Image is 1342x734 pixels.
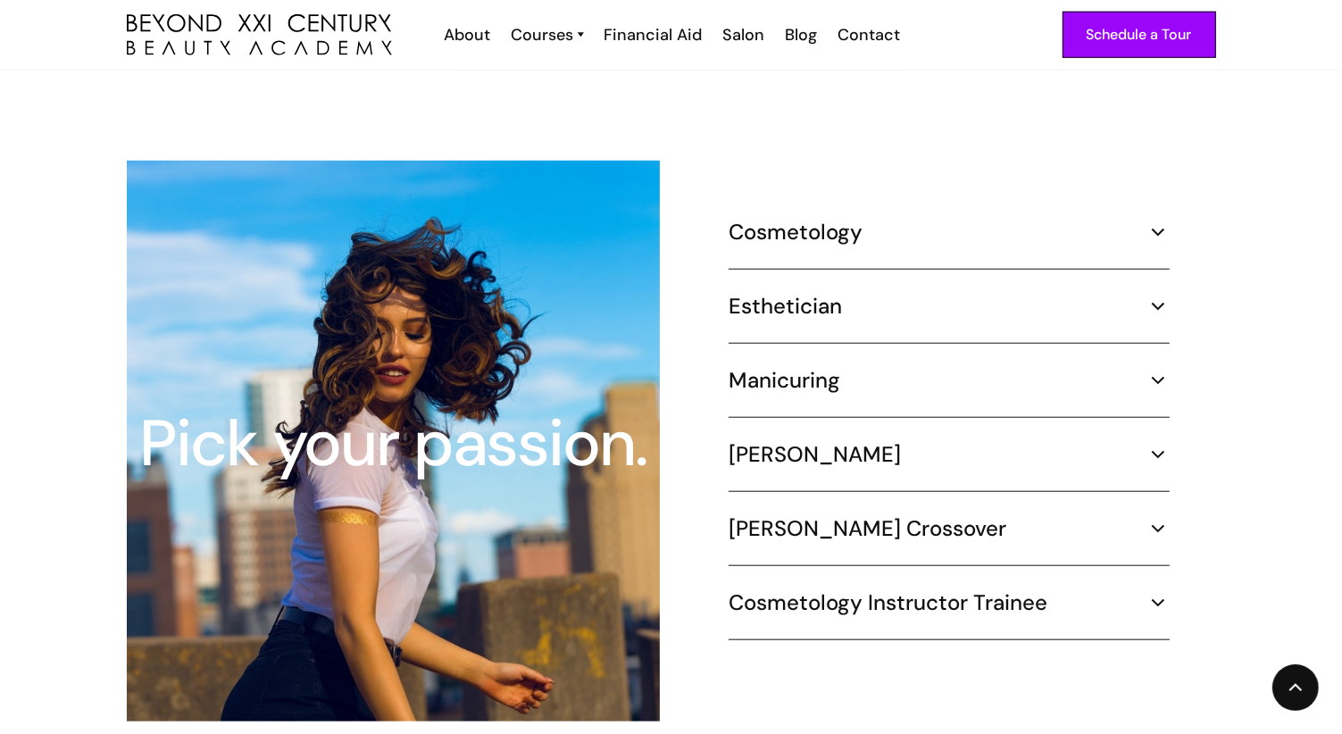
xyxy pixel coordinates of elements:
div: Contact [838,23,901,46]
div: Blog [786,23,818,46]
a: About [433,23,500,46]
a: Salon [712,23,774,46]
a: Contact [827,23,910,46]
div: Courses [512,23,574,46]
h5: [PERSON_NAME] Crossover [729,515,1006,542]
a: home [127,14,392,56]
a: Blog [774,23,827,46]
h5: Esthetician [729,293,842,320]
div: Pick your passion. [128,412,657,476]
div: Salon [723,23,765,46]
h5: Cosmetology Instructor Trainee [729,589,1047,616]
a: Courses [512,23,584,46]
a: Financial Aid [593,23,712,46]
h5: Manicuring [729,367,840,394]
img: hair stylist student [127,161,660,721]
a: Schedule a Tour [1063,12,1216,58]
div: About [445,23,491,46]
div: Financial Aid [604,23,703,46]
img: beyond 21st century beauty academy logo [127,14,392,56]
h5: [PERSON_NAME] [729,441,901,468]
div: Schedule a Tour [1087,23,1192,46]
h5: Cosmetology [729,219,863,246]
